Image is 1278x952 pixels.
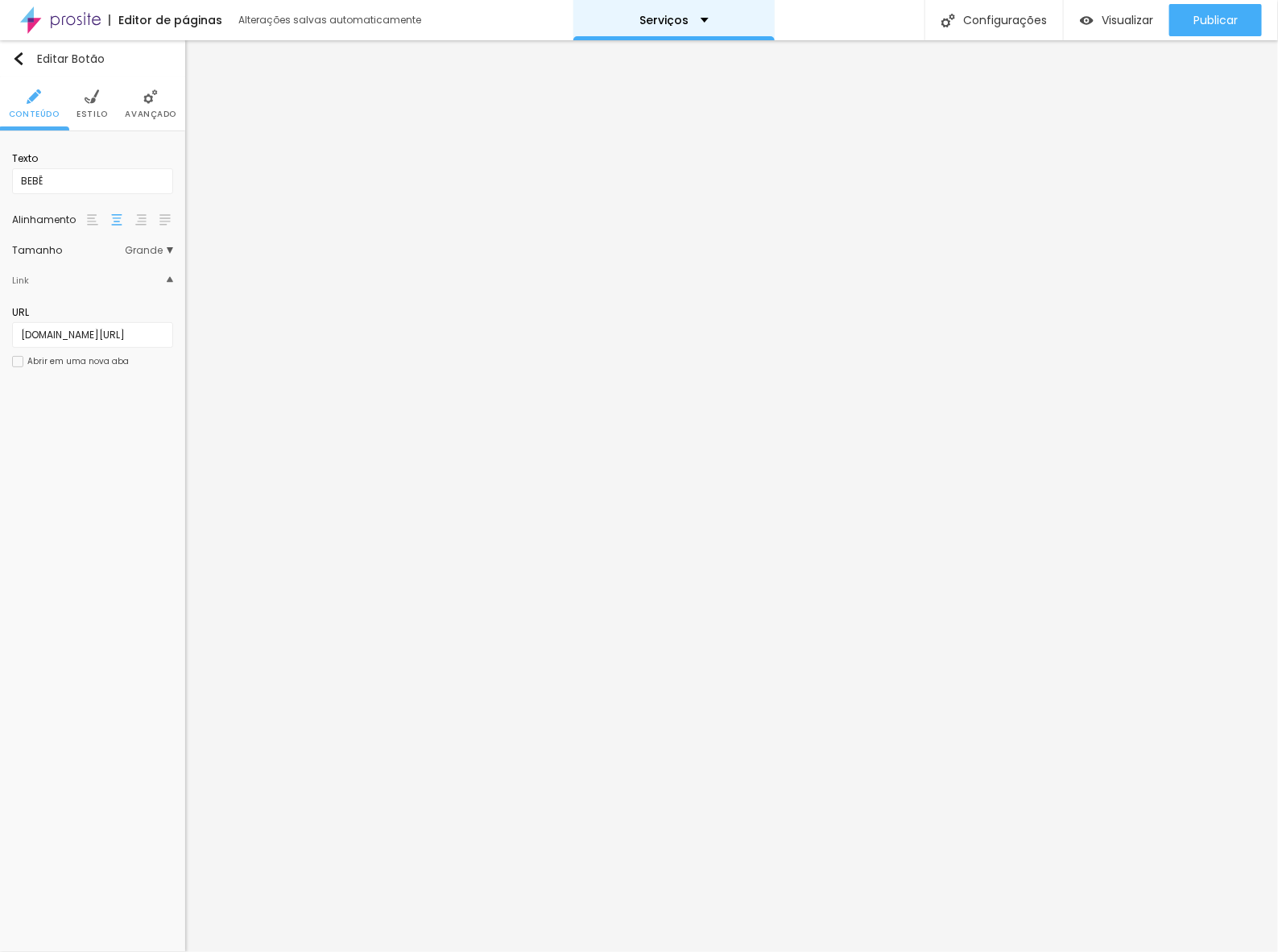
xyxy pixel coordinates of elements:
div: IconeLink [12,263,173,297]
span: Visualizar [1102,14,1153,27]
div: Abrir em uma nova aba [27,358,129,366]
div: Link [12,271,29,289]
img: Icone [167,276,173,283]
span: Conteúdo [9,110,60,118]
div: Tamanho [12,246,125,255]
span: Publicar [1193,14,1238,27]
img: paragraph-justified-align.svg [159,214,171,226]
button: Publicar [1169,4,1262,36]
iframe: Editor [185,40,1278,952]
img: Icone [143,89,158,104]
img: Icone [941,14,955,27]
button: Visualizar [1064,4,1169,36]
img: paragraph-center-align.svg [111,214,122,226]
div: Alinhamento [12,215,85,225]
span: Grande [125,246,173,255]
img: paragraph-right-align.svg [135,214,147,226]
img: Icone [12,52,25,65]
div: Texto [12,151,173,166]
div: Editar Botão [12,52,105,65]
img: paragraph-left-align.svg [87,214,98,226]
div: Alterações salvas automaticamente [238,15,424,25]
div: URL [12,305,173,320]
img: Icone [85,89,99,104]
span: Avançado [125,110,176,118]
img: view-1.svg [1080,14,1094,27]
span: Estilo [77,110,108,118]
img: Icone [27,89,41,104]
div: Editor de páginas [109,14,222,26]
p: Serviços [639,14,689,26]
